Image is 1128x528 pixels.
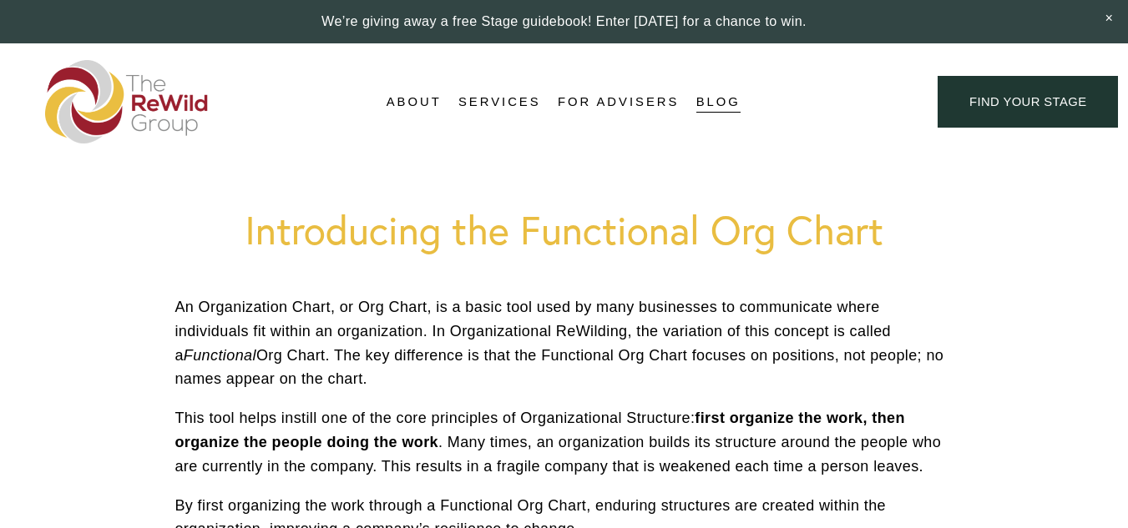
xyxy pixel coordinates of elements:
[458,89,541,114] a: folder dropdown
[45,60,209,143] img: The ReWild Group
[387,89,442,114] a: folder dropdown
[184,347,256,364] em: Functional
[558,89,679,114] a: For Advisers
[696,89,741,114] a: Blog
[458,91,541,113] span: Services
[175,406,953,478] p: This tool helps instill one of the core principles of Organizational Structure: . Many times, an ...
[175,410,909,450] strong: first organize the work, then organize the people doing the work
[938,76,1118,128] a: find your stage
[175,206,953,254] h1: Introducing the Functional Org Chart
[387,91,442,113] span: About
[175,295,953,391] p: An Organization Chart, or Org Chart, is a basic tool used by many businesses to communicate where...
